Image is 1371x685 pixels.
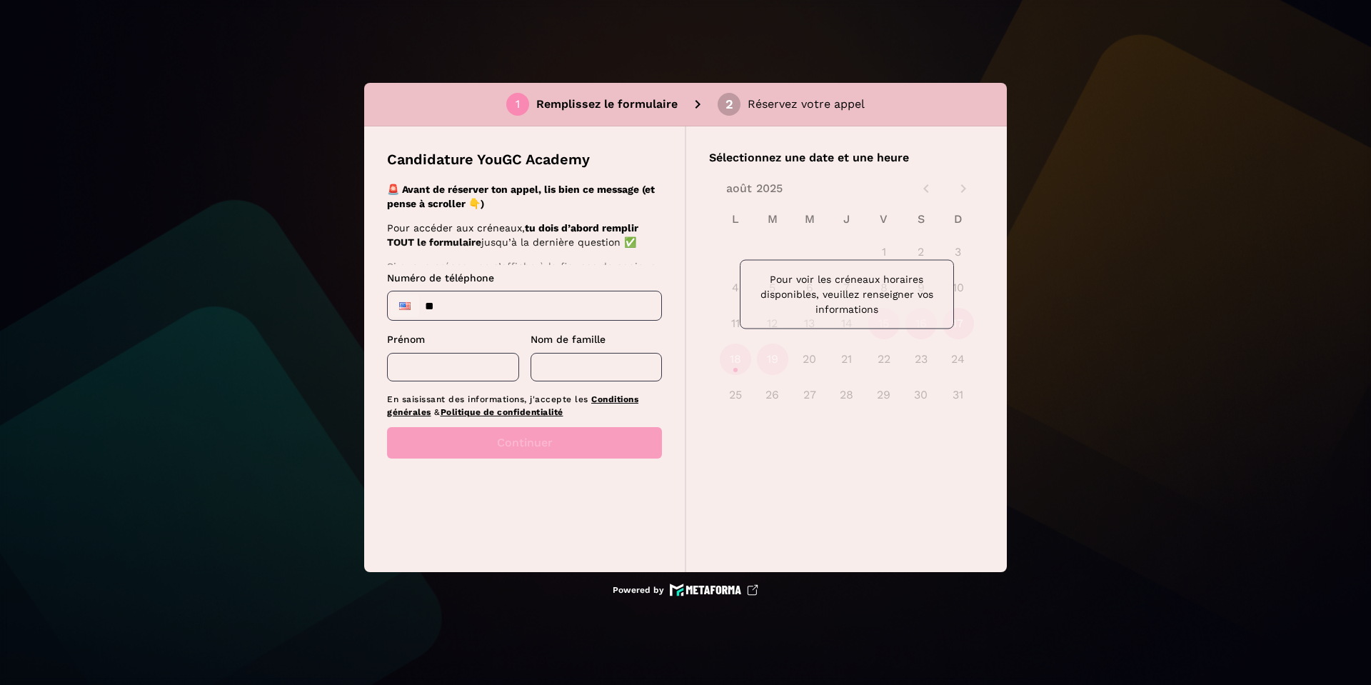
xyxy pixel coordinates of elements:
[387,259,658,288] p: Si aucun créneau ne s’affiche à la fin, pas de panique :
[434,407,441,417] span: &
[391,294,419,317] div: United States: + 1
[531,334,606,345] span: Nom de famille
[516,98,520,111] div: 1
[441,407,563,417] a: Politique de confidentialité
[387,272,494,284] span: Numéro de téléphone
[709,149,984,166] p: Sélectionnez une date et une heure
[387,334,425,345] span: Prénom
[752,272,942,317] p: Pour voir les créneaux horaires disponibles, veuillez renseigner vos informations
[387,221,658,249] p: Pour accéder aux créneaux, jusqu’à la dernière question ✅
[387,184,655,209] strong: 🚨 Avant de réserver ton appel, lis bien ce message (et pense à scroller 👇)
[613,584,758,596] a: Powered by
[387,393,662,419] p: En saisissant des informations, j'accepte les
[613,584,664,596] p: Powered by
[387,149,590,169] p: Candidature YouGC Academy
[748,96,865,113] p: Réservez votre appel
[387,394,638,417] a: Conditions générales
[536,96,678,113] p: Remplissez le formulaire
[725,98,733,111] div: 2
